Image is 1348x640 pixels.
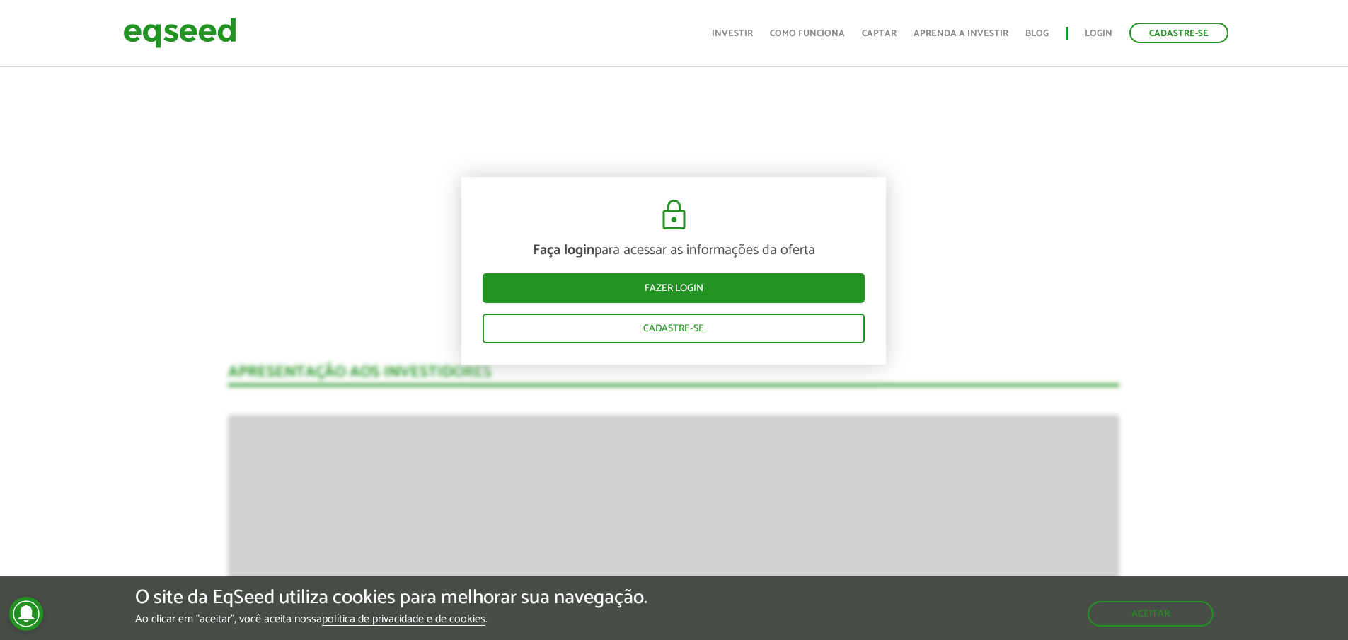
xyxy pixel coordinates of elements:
button: Aceitar [1088,601,1214,627]
a: Investir [712,29,753,38]
img: EqSeed [123,14,236,52]
a: Como funciona [770,29,845,38]
strong: Faça login [533,239,594,262]
p: Ao clicar em "aceitar", você aceita nossa . [135,612,647,626]
a: Cadastre-se [1129,23,1228,43]
a: política de privacidade e de cookies [322,614,485,626]
a: Blog [1025,29,1049,38]
a: Aprenda a investir [914,29,1008,38]
a: Captar [862,29,897,38]
a: Fazer login [483,273,865,303]
p: para acessar as informações da oferta [483,242,865,259]
a: Cadastre-se [483,314,865,343]
img: cadeado.svg [657,198,691,232]
h5: O site da EqSeed utiliza cookies para melhorar sua navegação. [135,587,647,609]
a: Login [1085,29,1112,38]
